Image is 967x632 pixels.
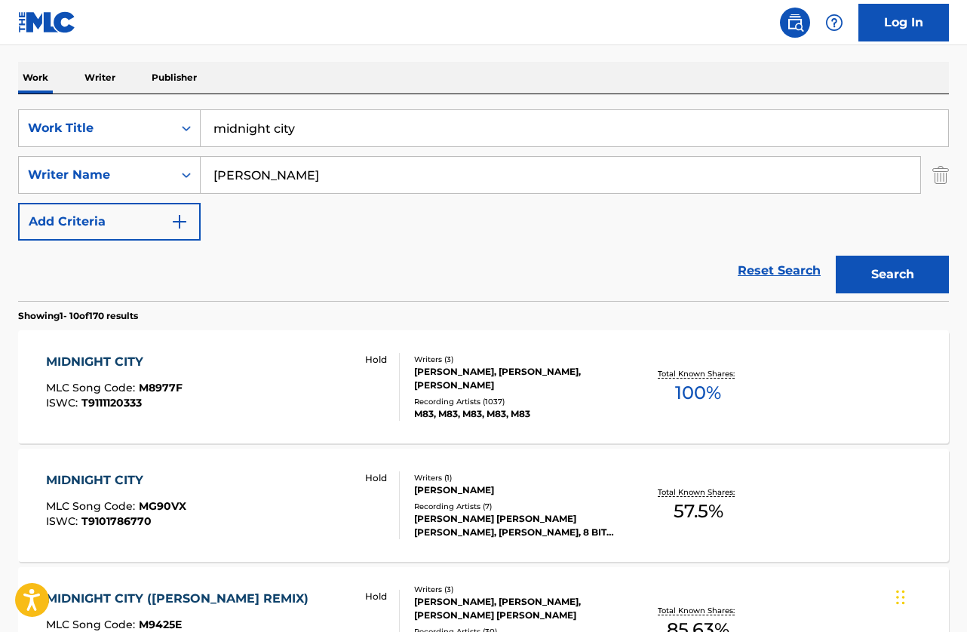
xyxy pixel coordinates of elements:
img: Delete Criterion [932,156,949,194]
img: 9d2ae6d4665cec9f34b9.svg [170,213,189,231]
p: Total Known Shares: [658,368,738,379]
span: MG90VX [139,499,186,513]
p: Publisher [147,62,201,94]
div: Recording Artists ( 7 ) [414,501,621,512]
div: [PERSON_NAME] [PERSON_NAME] [PERSON_NAME], [PERSON_NAME], 8 BIT UNIVERSE, 8 BIT UNIVERSE [414,512,621,539]
a: MIDNIGHT CITYMLC Song Code:M8977FISWC:T9111120333 HoldWriters (3)[PERSON_NAME], [PERSON_NAME], [P... [18,330,949,443]
div: [PERSON_NAME] [414,483,621,497]
p: Total Known Shares: [658,486,738,498]
div: Writers ( 3 ) [414,584,621,595]
div: M83, M83, M83, M83, M83 [414,407,621,421]
div: Writers ( 3 ) [414,354,621,365]
p: Hold [365,471,387,485]
div: Recording Artists ( 1037 ) [414,396,621,407]
span: ISWC : [46,514,81,528]
span: 57.5 % [674,498,723,525]
span: T9111120333 [81,396,142,410]
div: MIDNIGHT CITY ([PERSON_NAME] REMIX) [46,590,316,608]
span: MLC Song Code : [46,618,139,631]
span: MLC Song Code : [46,381,139,394]
div: Writers ( 1 ) [414,472,621,483]
a: Reset Search [730,254,828,287]
span: M9425E [139,618,182,631]
span: 100 % [675,379,721,407]
a: Public Search [780,8,810,38]
p: Showing 1 - 10 of 170 results [18,309,138,323]
a: Log In [858,4,949,41]
span: MLC Song Code : [46,499,139,513]
div: [PERSON_NAME], [PERSON_NAME], [PERSON_NAME] [PERSON_NAME] [414,595,621,622]
p: Work [18,62,53,94]
button: Search [836,256,949,293]
div: Writer Name [28,166,164,184]
p: Hold [365,353,387,367]
div: Work Title [28,119,164,137]
p: Total Known Shares: [658,605,738,616]
div: [PERSON_NAME], [PERSON_NAME], [PERSON_NAME] [414,365,621,392]
img: help [825,14,843,32]
span: T9101786770 [81,514,152,528]
div: Help [819,8,849,38]
p: Hold [365,590,387,603]
form: Search Form [18,109,949,301]
div: Drag [896,575,905,620]
span: ISWC : [46,396,81,410]
div: MIDNIGHT CITY [46,353,183,371]
img: MLC Logo [18,11,76,33]
div: MIDNIGHT CITY [46,471,186,489]
p: Writer [80,62,120,94]
span: M8977F [139,381,183,394]
img: search [786,14,804,32]
a: MIDNIGHT CITYMLC Song Code:MG90VXISWC:T9101786770 HoldWriters (1)[PERSON_NAME]Recording Artists (... [18,449,949,562]
button: Add Criteria [18,203,201,241]
iframe: Chat Widget [892,560,967,632]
